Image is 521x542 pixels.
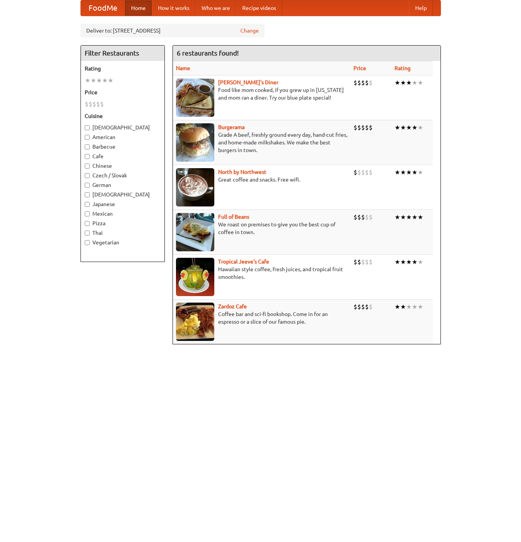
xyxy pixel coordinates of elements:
[353,303,357,311] li: $
[357,168,361,177] li: $
[85,229,161,237] label: Thai
[85,221,90,226] input: Pizza
[85,164,90,169] input: Chinese
[176,303,214,341] img: zardoz.jpg
[417,168,423,177] li: ★
[417,213,423,221] li: ★
[177,49,239,57] ng-pluralize: 6 restaurants found!
[176,265,347,281] p: Hawaiian style coffee, fresh juices, and tropical fruit smoothies.
[357,123,361,132] li: $
[412,258,417,266] li: ★
[176,65,190,71] a: Name
[365,258,369,266] li: $
[85,239,161,246] label: Vegetarian
[394,123,400,132] li: ★
[406,168,412,177] li: ★
[240,27,259,34] a: Change
[406,303,412,311] li: ★
[176,131,347,154] p: Grade A beef, freshly ground every day, hand-cut fries, and home-made milkshakes. We make the bes...
[96,76,102,85] li: ★
[85,112,161,120] h5: Cuisine
[176,310,347,326] p: Coffee bar and sci-fi bookshop. Come in for an espresso or a slice of our famous pie.
[394,79,400,87] li: ★
[394,65,411,71] a: Rating
[394,213,400,221] li: ★
[369,123,373,132] li: $
[81,24,265,38] div: Deliver to: [STREET_ADDRESS]
[96,100,100,108] li: $
[357,213,361,221] li: $
[176,123,214,162] img: burgerama.jpg
[85,135,90,140] input: American
[218,259,269,265] a: Tropical Jeeve's Cafe
[176,176,347,183] p: Great coffee and snacks. Free wifi.
[218,124,245,130] a: Burgerama
[412,303,417,311] li: ★
[406,213,412,221] li: ★
[417,303,423,311] li: ★
[400,123,406,132] li: ★
[369,79,373,87] li: $
[361,123,365,132] li: $
[353,65,366,71] a: Price
[85,200,161,208] label: Japanese
[85,183,90,188] input: German
[176,86,347,102] p: Food like mom cooked, if you grew up in [US_STATE] and mom ran a diner. Try our blue plate special!
[90,76,96,85] li: ★
[417,258,423,266] li: ★
[400,168,406,177] li: ★
[196,0,236,16] a: Who we are
[152,0,196,16] a: How it works
[85,231,90,236] input: Thai
[85,181,161,189] label: German
[85,173,90,178] input: Czech / Slovak
[361,258,365,266] li: $
[89,100,92,108] li: $
[400,303,406,311] li: ★
[353,168,357,177] li: $
[85,100,89,108] li: $
[85,172,161,179] label: Czech / Slovak
[361,79,365,87] li: $
[400,213,406,221] li: ★
[409,0,433,16] a: Help
[361,303,365,311] li: $
[361,168,365,177] li: $
[218,79,278,85] a: [PERSON_NAME]'s Diner
[218,303,247,309] a: Zardoz Cafe
[353,258,357,266] li: $
[218,169,266,175] a: North by Northwest
[85,240,90,245] input: Vegetarian
[365,168,369,177] li: $
[85,124,161,131] label: [DEMOGRAPHIC_DATA]
[365,123,369,132] li: $
[353,123,357,132] li: $
[357,79,361,87] li: $
[85,152,161,160] label: Cafe
[406,79,412,87] li: ★
[394,303,400,311] li: ★
[394,168,400,177] li: ★
[417,123,423,132] li: ★
[412,213,417,221] li: ★
[357,258,361,266] li: $
[369,213,373,221] li: $
[92,100,96,108] li: $
[85,144,90,149] input: Barbecue
[100,100,104,108] li: $
[417,79,423,87] li: ★
[353,79,357,87] li: $
[400,258,406,266] li: ★
[85,210,161,218] label: Mexican
[125,0,152,16] a: Home
[412,123,417,132] li: ★
[394,258,400,266] li: ★
[85,162,161,170] label: Chinese
[85,143,161,151] label: Barbecue
[85,154,90,159] input: Cafe
[406,123,412,132] li: ★
[85,219,161,227] label: Pizza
